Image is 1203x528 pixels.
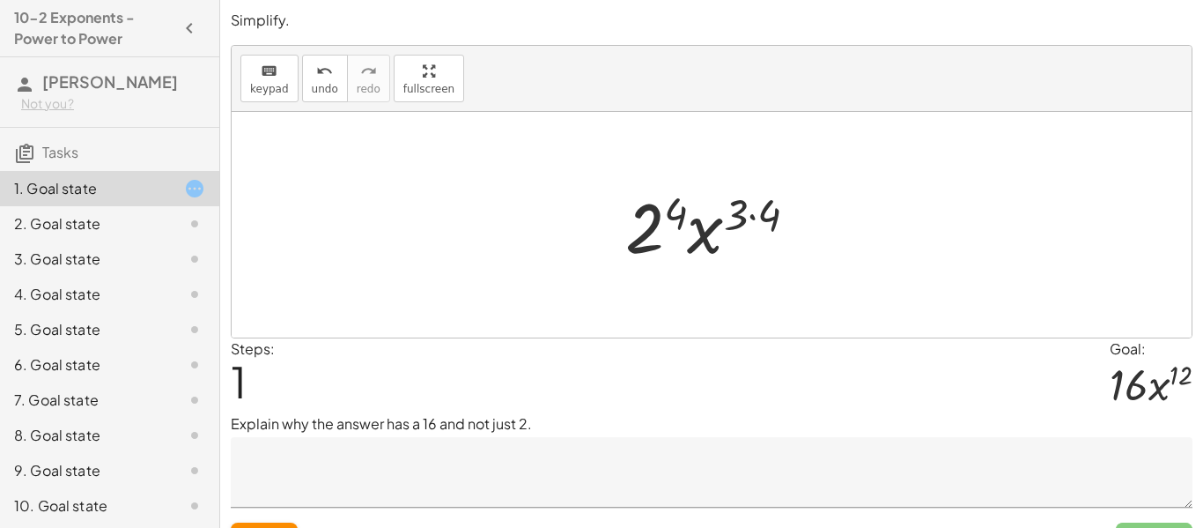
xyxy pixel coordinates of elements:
i: keyboard [261,61,277,82]
div: 2. Goal state [14,213,156,234]
i: undo [316,61,333,82]
div: 8. Goal state [14,425,156,446]
i: Task not started. [184,213,205,234]
button: undoundo [302,55,348,102]
i: Task not started. [184,495,205,517]
div: 5. Goal state [14,319,156,340]
i: Task started. [184,178,205,199]
i: Task not started. [184,425,205,446]
p: Simplify. [231,11,1192,31]
div: 4. Goal state [14,284,156,305]
i: Task not started. [184,249,205,270]
button: fullscreen [394,55,464,102]
div: 10. Goal state [14,495,156,517]
div: 6. Goal state [14,354,156,376]
i: Task not started. [184,319,205,340]
span: redo [357,83,380,95]
span: [PERSON_NAME] [42,71,178,92]
span: keypad [250,83,289,95]
h4: 10-2 Exponents - Power to Power [14,7,173,49]
i: Task not started. [184,354,205,376]
span: fullscreen [403,83,454,95]
div: 9. Goal state [14,460,156,481]
span: Tasks [42,143,78,161]
i: Task not started. [184,284,205,305]
div: Not you? [21,95,205,113]
button: keyboardkeypad [240,55,299,102]
i: Task not started. [184,460,205,481]
div: 3. Goal state [14,249,156,270]
span: undo [312,83,338,95]
i: redo [360,61,377,82]
div: 7. Goal state [14,390,156,411]
i: Task not started. [184,390,205,411]
p: Explain why the answer has a 16 and not just 2. [231,413,1192,435]
div: 1. Goal state [14,178,156,199]
span: 1 [231,354,247,408]
button: redoredo [347,55,390,102]
label: Steps: [231,339,275,358]
div: Goal: [1110,338,1192,360]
